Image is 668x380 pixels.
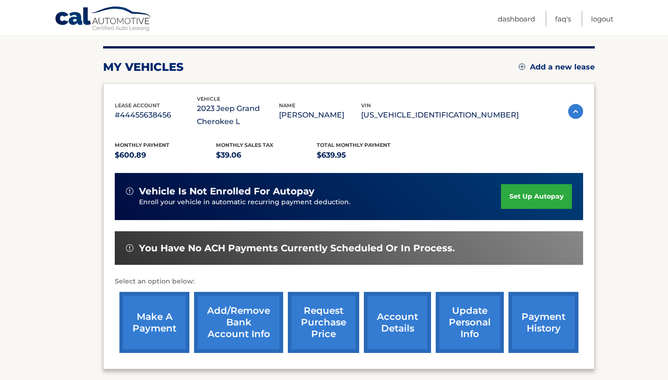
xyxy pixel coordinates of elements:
span: Monthly Payment [115,142,169,148]
span: name [279,102,295,109]
p: $639.95 [317,149,418,162]
span: vin [361,102,371,109]
span: lease account [115,102,160,109]
span: Total Monthly Payment [317,142,390,148]
span: vehicle [197,96,220,102]
p: $600.89 [115,149,216,162]
a: Cal Automotive [55,6,153,33]
a: Dashboard [498,11,535,27]
a: Add a new lease [519,62,595,72]
p: #44455638456 [115,109,197,122]
p: Enroll your vehicle in automatic recurring payment deduction. [139,197,501,207]
h2: my vehicles [103,60,184,74]
img: add.svg [519,63,525,70]
a: payment history [508,292,578,353]
a: update personal info [436,292,504,353]
a: request purchase price [288,292,359,353]
img: alert-white.svg [126,244,133,252]
a: make a payment [119,292,189,353]
span: You have no ACH payments currently scheduled or in process. [139,242,455,254]
img: accordion-active.svg [568,104,583,119]
span: Monthly sales Tax [216,142,273,148]
p: [PERSON_NAME] [279,109,361,122]
a: set up autopay [501,184,572,209]
span: vehicle is not enrolled for autopay [139,186,314,197]
p: $39.06 [216,149,317,162]
a: Add/Remove bank account info [194,292,283,353]
a: Logout [591,11,613,27]
img: alert-white.svg [126,187,133,195]
a: account details [364,292,431,353]
p: 2023 Jeep Grand Cherokee L [197,102,279,128]
p: Select an option below: [115,276,583,287]
a: FAQ's [555,11,571,27]
p: [US_VEHICLE_IDENTIFICATION_NUMBER] [361,109,519,122]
